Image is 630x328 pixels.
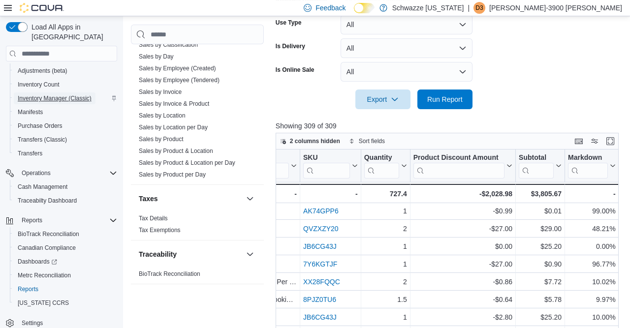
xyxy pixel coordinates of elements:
[14,195,117,207] span: Traceabilty Dashboard
[519,153,562,179] button: Subtotal
[359,137,385,145] span: Sort fields
[139,194,242,204] button: Taxes
[276,42,305,50] label: Is Delivery
[303,278,340,286] a: XX28FQQC
[519,312,562,324] div: $25.20
[106,206,297,217] div: Little J Party Foul (I) .5g
[139,53,174,60] a: Sales by Day
[364,259,407,270] div: 1
[18,285,38,293] span: Reports
[10,180,121,194] button: Cash Management
[139,214,168,222] span: Tax Details
[18,136,67,144] span: Transfers (Classic)
[139,65,216,72] a: Sales by Employee (Created)
[519,188,562,200] div: $3,805.67
[10,78,121,91] button: Inventory Count
[417,89,472,109] button: Run Report
[139,249,177,259] h3: Traceability
[14,181,71,193] a: Cash Management
[244,193,256,205] button: Taxes
[14,297,73,309] a: [US_STATE] CCRS
[131,268,264,284] div: Traceability
[106,223,297,235] div: Dime AIO Blueberry Lemon Haze (S) 2g
[28,22,117,42] span: Load All Apps in [GEOGRAPHIC_DATA]
[139,270,200,277] a: BioTrack Reconciliation
[139,124,208,131] a: Sales by Location per Day
[14,79,117,90] span: Inventory Count
[413,294,512,306] div: -$0.64
[276,66,315,74] label: Is Online Sale
[139,249,242,259] button: Traceability
[18,183,67,191] span: Cash Management
[139,41,198,48] a: Sales by Classification
[303,153,358,179] button: SKU
[18,197,77,205] span: Traceabilty Dashboard
[139,148,213,154] a: Sales by Product & Location
[139,77,220,84] a: Sales by Employee (Tendered)
[568,223,616,235] div: 48.21%
[413,312,512,324] div: -$2.80
[10,64,121,78] button: Adjustments (beta)
[276,135,344,147] button: 2 columns hidden
[139,226,181,234] span: Tax Exemptions
[106,241,297,253] div: Dime AIO Blackberry OG (I) 2g
[14,148,117,159] span: Transfers
[14,242,80,254] a: Canadian Compliance
[519,276,562,288] div: $7.72
[519,259,562,270] div: $0.90
[14,65,71,77] a: Adjustments (beta)
[139,41,198,49] span: Sales by Classification
[14,181,117,193] span: Cash Management
[303,243,337,251] a: JB6CG43J
[139,123,208,131] span: Sales by Location per Day
[131,15,264,184] div: Sales
[20,3,64,13] img: Cova
[519,294,562,306] div: $5.78
[131,212,264,240] div: Taxes
[139,159,235,167] span: Sales by Product & Location per Day
[568,153,608,163] div: Markdown
[18,122,63,130] span: Purchase Orders
[568,241,616,253] div: 0.00%
[303,208,339,215] a: AK74GPP6
[139,215,168,222] a: Tax Details
[139,89,182,95] a: Sales by Invoice
[364,153,399,179] div: Quantity
[14,134,117,146] span: Transfers (Classic)
[139,135,184,143] span: Sales by Product
[10,194,121,208] button: Traceabilty Dashboard
[519,153,554,179] div: Subtotal
[568,259,616,270] div: 96.77%
[10,133,121,147] button: Transfers (Classic)
[341,62,472,82] button: All
[244,248,256,260] button: Traceability
[519,241,562,253] div: $25.20
[413,153,512,179] button: Product Discount Amount
[139,147,213,155] span: Sales by Product & Location
[18,244,76,252] span: Canadian Compliance
[18,214,46,226] button: Reports
[276,121,622,131] p: Showing 309 of 309
[14,256,117,268] span: Dashboards
[413,241,512,253] div: $0.00
[14,195,81,207] a: Traceabilty Dashboard
[18,149,42,157] span: Transfers
[139,88,182,96] span: Sales by Invoice
[18,81,60,89] span: Inventory Count
[10,147,121,160] button: Transfers
[106,294,297,306] div: Connoisseur Shelf PsychoSomatic Deli Miracle Alien Cookies (H) Per 1g
[568,188,616,200] div: -
[139,112,186,119] a: Sales by Location
[303,153,350,163] div: SKU
[2,213,121,227] button: Reports
[468,2,470,14] p: |
[22,216,42,224] span: Reports
[361,89,405,109] span: Export
[413,259,512,270] div: -$27.00
[106,153,289,179] div: Product
[106,276,297,288] div: Connoisseur Shelf PsychoSomatic Deli Commando (H) Per 1g
[106,188,297,200] div: -
[10,105,121,119] button: Manifests
[18,258,57,266] span: Dashboards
